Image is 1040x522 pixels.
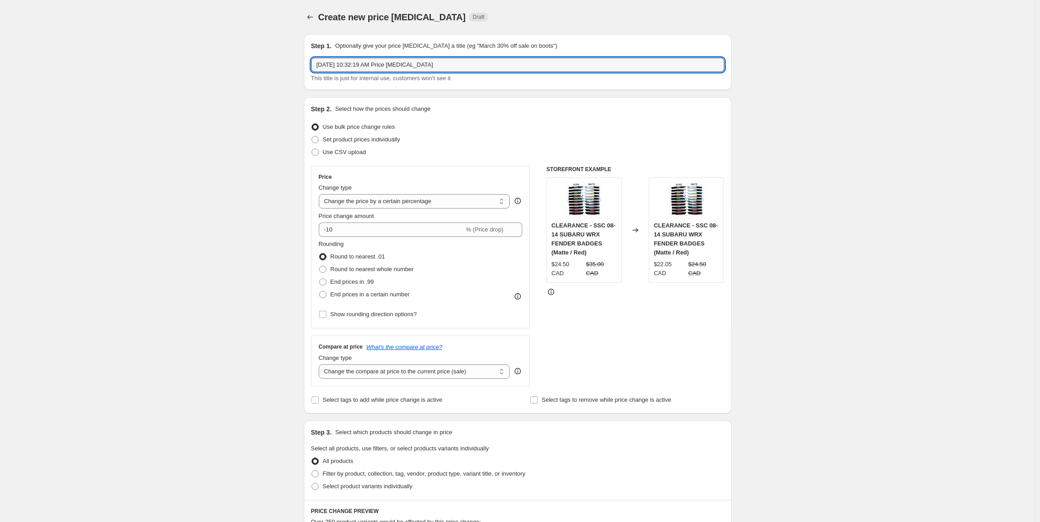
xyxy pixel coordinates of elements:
span: This title is just for internal use, customers won't see it [311,75,451,82]
span: End prices in .99 [330,278,374,285]
span: Create new price [MEDICAL_DATA] [318,12,466,22]
p: Select which products should change in price [335,428,452,437]
h6: PRICE CHANGE PREVIEW [311,508,724,515]
span: Change type [319,184,352,191]
span: Price change amount [319,213,374,219]
span: $35.00 CAD [586,261,604,277]
span: All products [323,458,353,464]
span: Select all products, use filters, or select products variants individually [311,445,489,452]
span: Select product variants individually [323,483,412,490]
span: Round to nearest .01 [330,253,385,260]
span: $24.50 CAD [552,261,570,277]
h6: STOREFRONT EXAMPLE [547,166,724,173]
span: $24.50 CAD [688,261,706,277]
h2: Step 3. [311,428,332,437]
span: Round to nearest whole number [330,266,414,272]
img: Polish_20200426_225400094_80x.jpg [669,182,705,218]
span: $22.05 CAD [654,261,672,277]
span: Change type [319,354,352,361]
p: Select how the prices should change [335,104,430,113]
span: Draft [473,14,484,21]
h3: Price [319,173,332,181]
span: Show rounding direction options? [330,311,417,318]
button: What's the compare at price? [366,344,443,350]
span: % (Price drop) [466,226,503,233]
div: help [513,196,522,205]
button: Price change jobs [304,11,317,23]
span: Use bulk price change rules [323,123,395,130]
span: Select tags to add while price change is active [323,396,443,403]
span: Rounding [319,241,344,247]
span: CLEARANCE - SSC 08-14 SUBARU WRX FENDER BADGES (Matte / Red) [654,222,718,256]
input: -15 [319,222,464,237]
h2: Step 2. [311,104,332,113]
h3: Compare at price [319,343,363,350]
span: Select tags to remove while price change is active [542,396,671,403]
img: Polish_20200426_225400094_80x.jpg [566,182,602,218]
span: CLEARANCE - SSC 08-14 SUBARU WRX FENDER BADGES (Matte / Red) [552,222,615,256]
p: Optionally give your price [MEDICAL_DATA] a title (eg "March 30% off sale on boots") [335,41,557,50]
span: Filter by product, collection, tag, vendor, product type, variant title, or inventory [323,470,525,477]
input: 30% off holiday sale [311,58,724,72]
span: End prices in a certain number [330,291,410,298]
div: help [513,367,522,376]
span: Use CSV upload [323,149,366,155]
span: Set product prices individually [323,136,400,143]
h2: Step 1. [311,41,332,50]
